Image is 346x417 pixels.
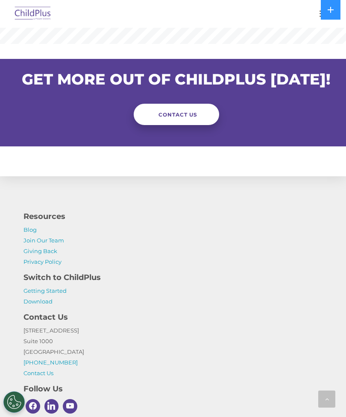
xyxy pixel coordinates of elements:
[23,287,67,294] a: Getting Started
[23,325,323,379] p: [STREET_ADDRESS] Suite 1000 [GEOGRAPHIC_DATA]
[13,4,53,24] img: ChildPlus by Procare Solutions
[134,104,219,125] a: CONTACT US
[23,248,57,254] a: Giving Back
[23,226,37,233] a: Blog
[23,237,64,244] a: Join Our Team
[23,271,323,283] h4: Switch to ChildPlus
[23,383,323,395] h4: Follow Us
[3,391,25,413] button: Cookies Settings
[61,397,79,416] a: Youtube
[23,397,42,416] a: Facebook
[23,258,62,265] a: Privacy Policy
[23,311,323,323] h4: Contact Us
[23,370,53,376] a: Contact Us
[23,210,323,222] h4: Resources
[42,397,61,416] a: Linkedin
[23,298,53,305] a: Download
[23,359,78,366] a: [PHONE_NUMBER]
[158,111,197,118] span: CONTACT US
[6,70,346,89] h2: Get More Out Of ChildPlus [DATE]!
